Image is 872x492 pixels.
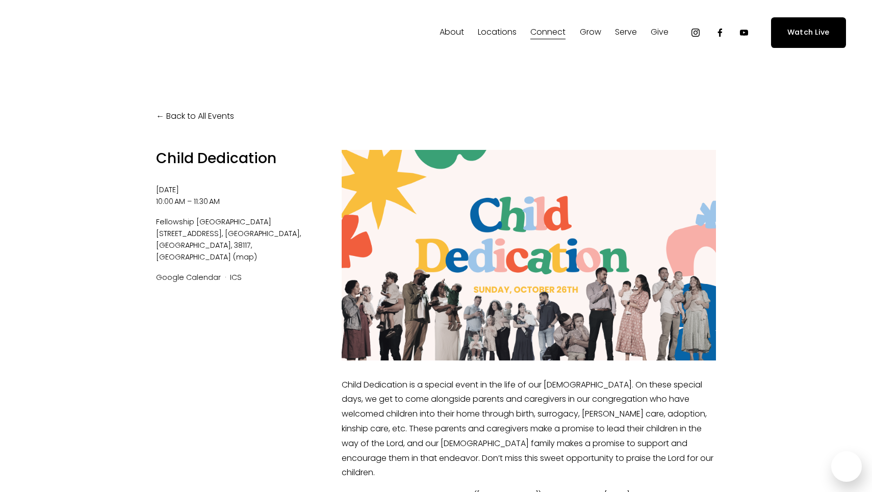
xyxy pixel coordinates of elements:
[530,25,566,40] span: Connect
[651,25,669,40] span: Give
[156,196,185,206] time: 10:00 AM
[342,378,716,481] p: Child Dedication is a special event in the life of our [DEMOGRAPHIC_DATA]. On these special days,...
[156,109,234,124] a: Back to All Events
[230,272,242,282] a: ICS
[739,28,749,38] a: YouTube
[194,196,220,206] time: 11:30 AM
[156,185,179,195] time: [DATE]
[530,24,566,41] a: folder dropdown
[615,24,637,41] a: folder dropdown
[156,216,324,228] span: Fellowship [GEOGRAPHIC_DATA]
[651,24,669,41] a: folder dropdown
[478,25,517,40] span: Locations
[715,28,725,38] a: Facebook
[156,150,324,167] h1: Child Dedication
[440,24,464,41] a: folder dropdown
[440,25,464,40] span: About
[156,252,231,262] span: [GEOGRAPHIC_DATA]
[580,24,601,41] a: folder dropdown
[478,24,517,41] a: folder dropdown
[580,25,601,40] span: Grow
[771,17,846,47] a: Watch Live
[690,28,701,38] a: Instagram
[156,228,301,250] span: [GEOGRAPHIC_DATA], [GEOGRAPHIC_DATA], 38117
[615,25,637,40] span: Serve
[156,272,221,282] a: Google Calendar
[233,252,257,262] a: (map)
[156,228,225,239] span: [STREET_ADDRESS]
[26,22,168,43] img: Fellowship Memphis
